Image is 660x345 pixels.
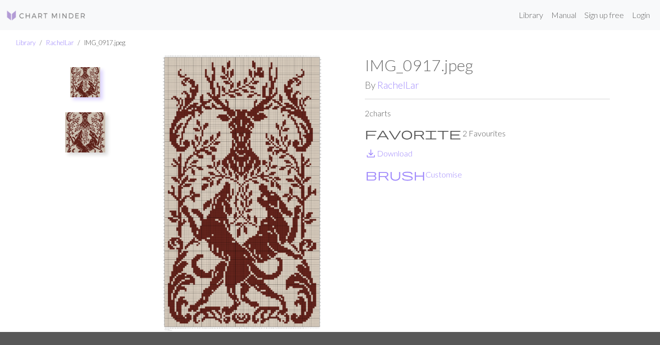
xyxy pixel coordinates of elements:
a: Sign up free [580,5,628,25]
span: save_alt [365,146,377,160]
p: 2 charts [365,107,610,119]
img: Logo [6,10,86,22]
a: Manual [547,5,580,25]
img: Copy of IMG_0917.jpeg [65,112,105,152]
span: brush [365,167,425,182]
img: IMG_0917.jpeg [120,56,365,331]
i: Download [365,147,377,159]
p: 2 Favourites [365,127,610,139]
li: IMG_0917.jpeg [74,38,125,48]
a: Library [515,5,547,25]
span: favorite [365,126,461,140]
h1: IMG_0917.jpeg [365,56,610,75]
i: Customise [365,168,425,181]
a: RachelLar [46,39,74,47]
i: Favourite [365,127,461,139]
h2: By [365,79,610,91]
button: CustomiseCustomise [365,168,463,181]
a: DownloadDownload [365,148,412,158]
a: RachelLar [377,79,419,91]
a: Login [628,5,654,25]
a: Library [16,39,36,47]
img: IMG_0917.jpeg [70,67,100,97]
